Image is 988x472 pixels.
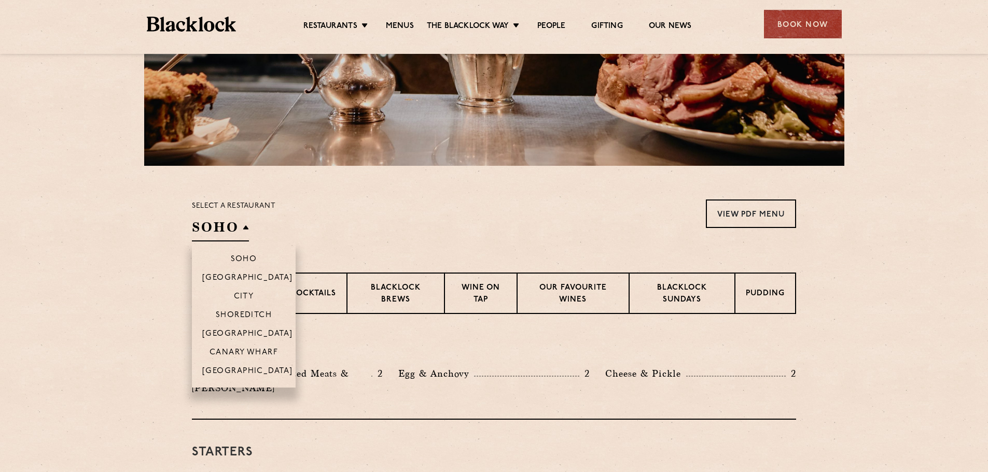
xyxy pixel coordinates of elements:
[746,288,785,301] p: Pudding
[579,367,590,380] p: 2
[192,446,796,459] h3: Starters
[455,282,506,307] p: Wine on Tap
[192,340,796,353] h3: Pre Chop Bites
[358,282,434,307] p: Blacklock Brews
[202,274,293,284] p: [GEOGRAPHIC_DATA]
[706,199,796,228] a: View PDF Menu
[786,367,796,380] p: 2
[764,10,842,38] div: Book Now
[202,367,293,377] p: [GEOGRAPHIC_DATA]
[537,21,565,33] a: People
[640,282,724,307] p: Blacklock Sundays
[427,21,509,33] a: The Blacklock Way
[372,367,383,380] p: 2
[192,218,249,241] h2: SOHO
[216,311,272,321] p: Shoreditch
[192,199,275,213] p: Select a restaurant
[591,21,622,33] a: Gifting
[210,348,278,359] p: Canary Wharf
[303,21,357,33] a: Restaurants
[528,282,618,307] p: Our favourite wines
[202,330,293,340] p: [GEOGRAPHIC_DATA]
[398,366,474,381] p: Egg & Anchovy
[605,366,686,381] p: Cheese & Pickle
[649,21,692,33] a: Our News
[290,288,336,301] p: Cocktails
[231,255,257,265] p: Soho
[234,292,254,303] p: City
[147,17,236,32] img: BL_Textured_Logo-footer-cropped.svg
[386,21,414,33] a: Menus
